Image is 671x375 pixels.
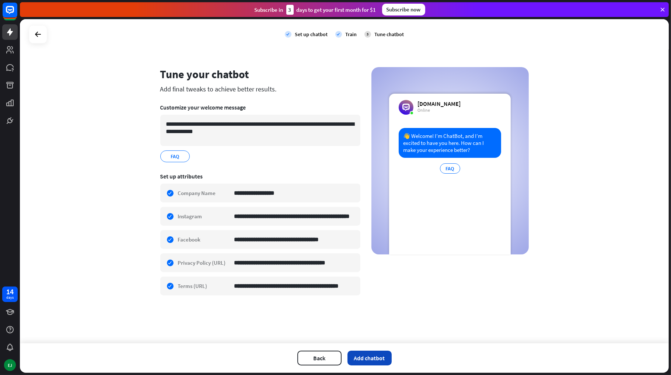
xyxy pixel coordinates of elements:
[417,100,461,107] div: [DOMAIN_NAME]
[297,351,342,365] button: Back
[160,67,360,81] div: Tune your chatbot
[6,3,28,25] button: Open LiveChat chat widget
[382,4,425,15] div: Subscribe now
[285,31,291,38] i: check
[286,5,294,15] div: 3
[255,5,376,15] div: Subscribe in days to get your first month for $1
[160,85,360,93] div: Add final tweaks to achieve better results.
[417,107,461,113] div: Online
[399,128,501,158] div: 👋 Welcome! I’m ChatBot, and I’m excited to have you here. How can I make your experience better?
[335,31,342,38] i: check
[160,104,360,111] div: Customize your welcome message
[4,359,16,371] div: EJ
[375,31,404,38] div: Tune chatbot
[440,163,460,174] div: FAQ
[160,173,360,180] div: Set up attributes
[170,152,180,160] span: FAQ
[6,288,14,295] div: 14
[347,351,392,365] button: Add chatbot
[346,31,357,38] div: Train
[295,31,328,38] div: Set up chatbot
[364,31,371,38] div: 3
[6,295,14,300] div: days
[2,287,18,302] a: 14 days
